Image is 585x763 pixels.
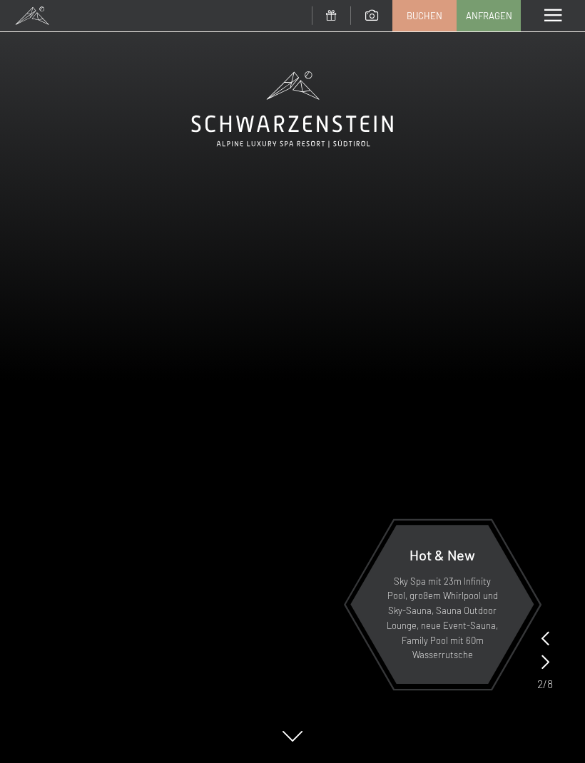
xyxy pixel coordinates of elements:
a: Buchen [393,1,456,31]
p: Sky Spa mit 23m Infinity Pool, großem Whirlpool und Sky-Sauna, Sauna Outdoor Lounge, neue Event-S... [385,574,499,663]
span: 8 [547,676,553,692]
span: Anfragen [466,9,512,22]
span: / [543,676,547,692]
a: Anfragen [457,1,520,31]
span: Hot & New [409,546,475,563]
span: Buchen [407,9,442,22]
span: 2 [537,676,543,692]
a: Hot & New Sky Spa mit 23m Infinity Pool, großem Whirlpool und Sky-Sauna, Sauna Outdoor Lounge, ne... [350,524,535,685]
